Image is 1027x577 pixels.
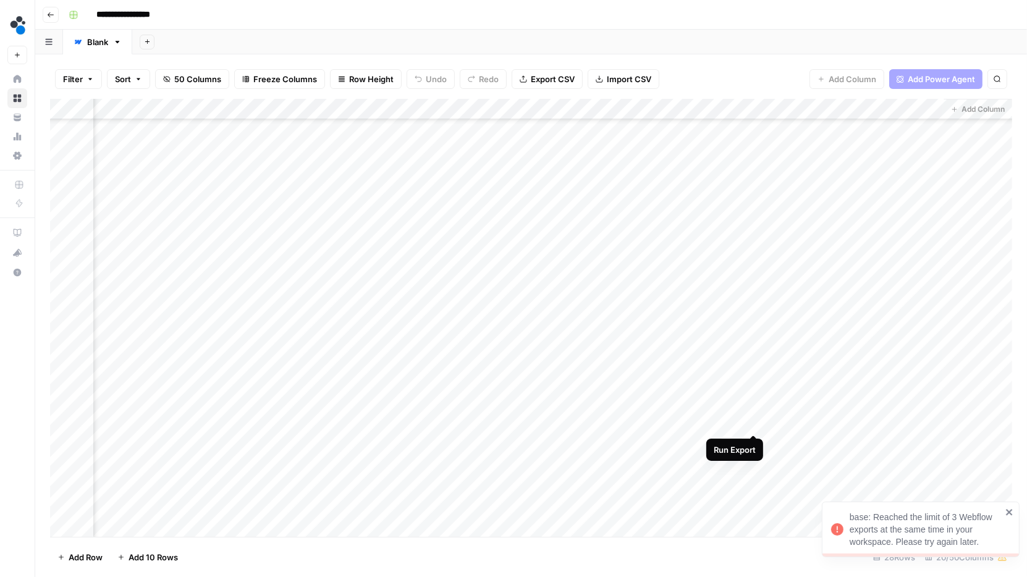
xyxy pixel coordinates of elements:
button: Add Power Agent [889,69,983,89]
a: Your Data [7,107,27,127]
button: Export CSV [512,69,583,89]
div: 28 Rows [868,547,920,567]
button: 50 Columns [155,69,229,89]
a: Blank [63,30,132,54]
button: Import CSV [588,69,659,89]
div: Blank [87,36,108,48]
button: Help + Support [7,263,27,282]
button: Add Column [946,101,1010,117]
span: Add Row [69,551,103,563]
span: Export CSV [531,73,575,85]
a: Settings [7,146,27,166]
button: What's new? [7,243,27,263]
img: spot.ai Logo [7,14,30,36]
a: Home [7,69,27,89]
span: Add 10 Rows [129,551,178,563]
a: Usage [7,127,27,146]
div: base: Reached the limit of 3 Webflow exports at the same time in your workspace. Please try again... [850,511,1002,548]
span: Add Column [829,73,876,85]
button: Undo [407,69,455,89]
span: Undo [426,73,447,85]
span: Freeze Columns [253,73,317,85]
button: Add 10 Rows [110,547,185,567]
button: close [1005,507,1014,517]
div: 20/50 Columns [920,547,1012,567]
div: What's new? [8,243,27,262]
span: Redo [479,73,499,85]
button: Freeze Columns [234,69,325,89]
span: 50 Columns [174,73,221,85]
button: Workspace: spot.ai [7,10,27,41]
span: Add Column [962,104,1005,115]
button: Add Column [809,69,884,89]
span: Filter [63,73,83,85]
button: Redo [460,69,507,89]
button: Add Row [50,547,110,567]
a: Browse [7,88,27,108]
a: AirOps Academy [7,223,27,243]
button: Row Height [330,69,402,89]
button: Sort [107,69,150,89]
span: Row Height [349,73,394,85]
span: Import CSV [607,73,651,85]
span: Sort [115,73,131,85]
button: Filter [55,69,102,89]
div: Run Export [714,444,756,456]
span: Add Power Agent [908,73,975,85]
